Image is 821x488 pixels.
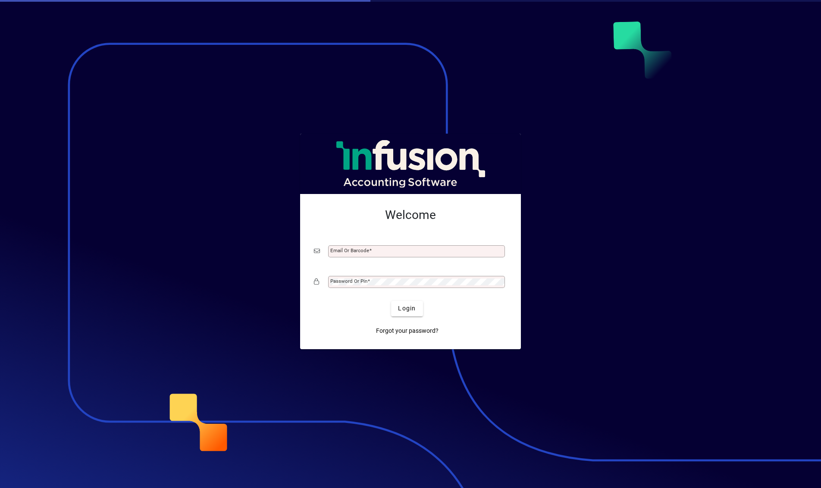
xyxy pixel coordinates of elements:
h2: Welcome [314,208,507,222]
button: Login [391,301,423,316]
mat-label: Password or Pin [330,278,367,284]
mat-label: Email or Barcode [330,247,369,253]
a: Forgot your password? [373,323,442,339]
span: Forgot your password? [376,326,439,335]
span: Login [398,304,416,313]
